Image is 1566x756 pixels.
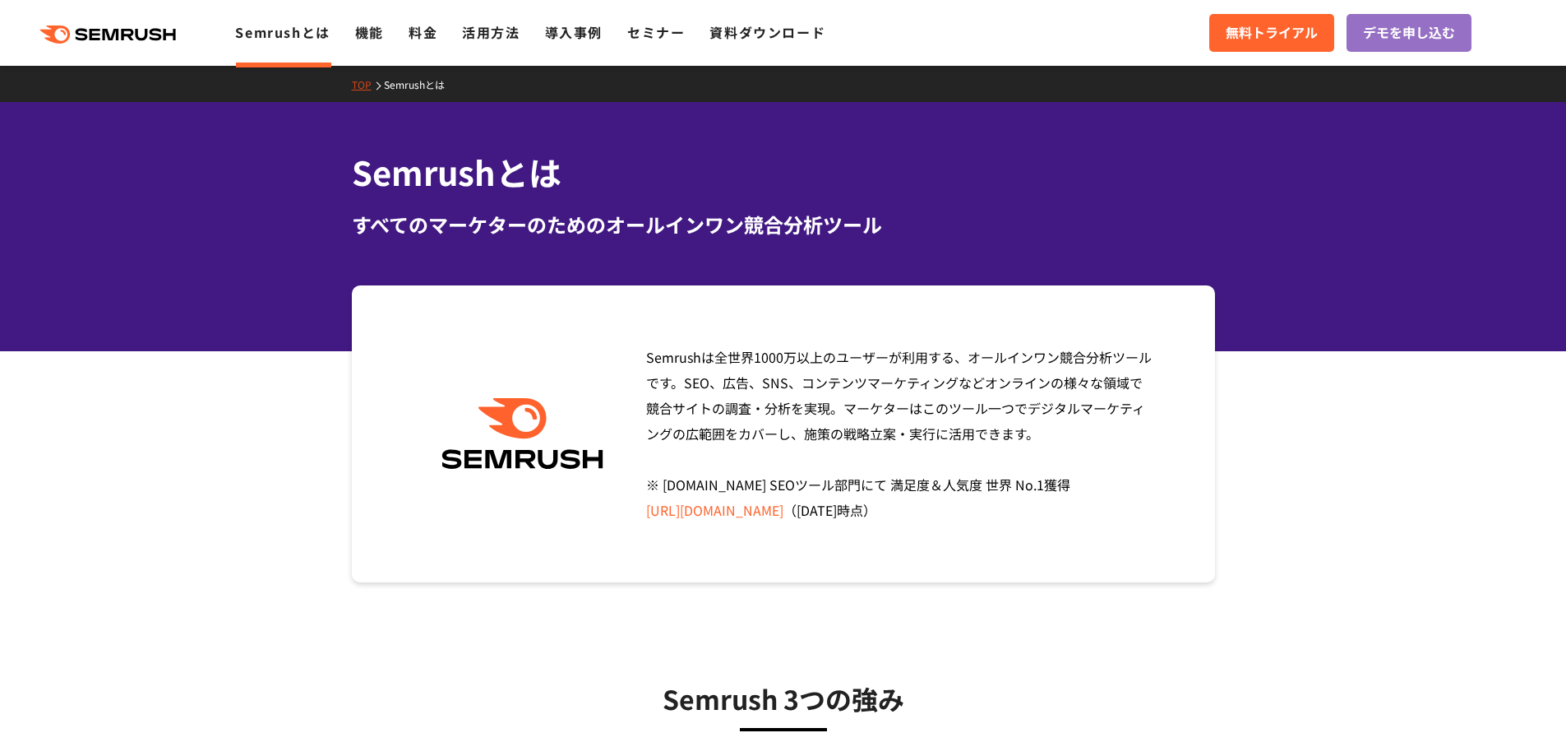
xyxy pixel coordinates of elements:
[384,77,457,91] a: Semrushとは
[352,148,1215,197] h1: Semrushとは
[235,22,330,42] a: Semrushとは
[352,77,384,91] a: TOP
[433,398,612,470] img: Semrush
[627,22,685,42] a: セミナー
[709,22,825,42] a: 資料ダウンロード
[646,500,783,520] a: [URL][DOMAIN_NAME]
[1209,14,1334,52] a: 無料トライアル
[646,347,1152,520] span: Semrushは全世界1000万以上のユーザーが利用する、オールインワン競合分析ツールです。SEO、広告、SNS、コンテンツマーケティングなどオンラインの様々な領域で競合サイトの調査・分析を実現...
[352,210,1215,239] div: すべてのマーケターのためのオールインワン競合分析ツール
[393,678,1174,719] h3: Semrush 3つの強み
[1226,22,1318,44] span: 無料トライアル
[1347,14,1471,52] a: デモを申し込む
[1363,22,1455,44] span: デモを申し込む
[545,22,603,42] a: 導入事例
[355,22,384,42] a: 機能
[462,22,520,42] a: 活用方法
[409,22,437,42] a: 料金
